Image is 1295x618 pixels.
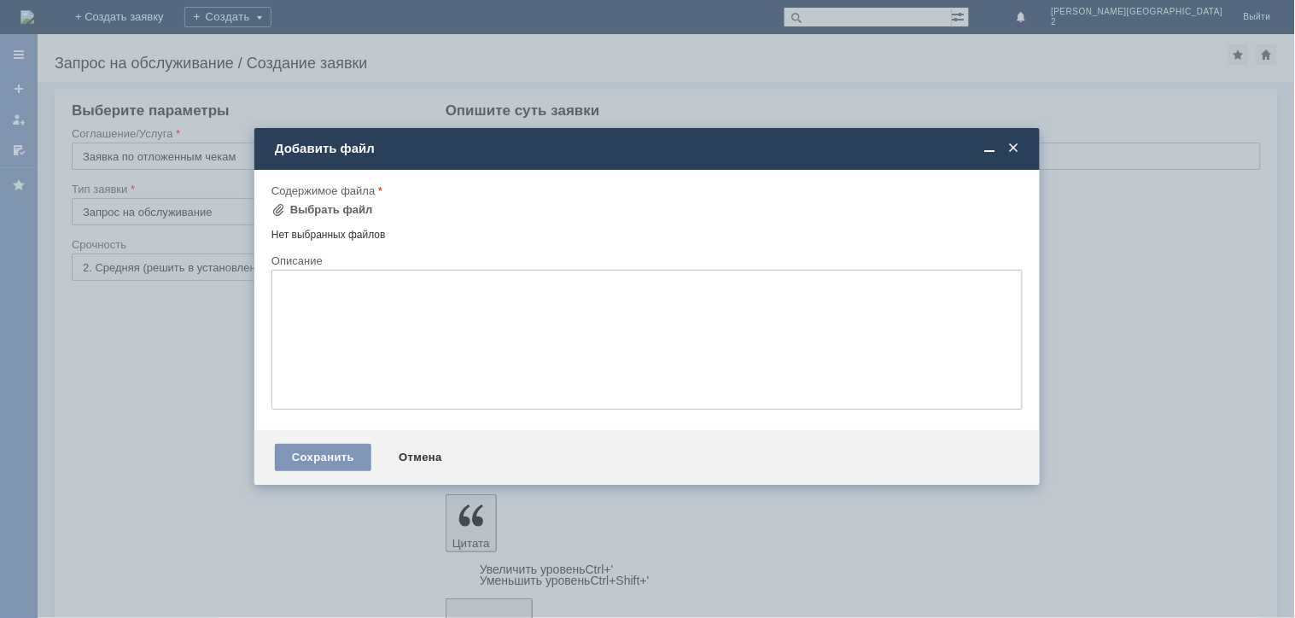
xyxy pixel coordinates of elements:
[271,222,1023,242] div: Нет выбранных файлов
[290,203,373,217] div: Выбрать файл
[7,7,249,20] div: прошу удалить отложенные чеки [DATE]
[271,185,1019,196] div: Содержимое файла
[1006,141,1023,156] span: Закрыть
[982,141,999,156] span: Свернуть (Ctrl + M)
[271,255,1019,266] div: Описание
[275,141,1023,156] div: Добавить файл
